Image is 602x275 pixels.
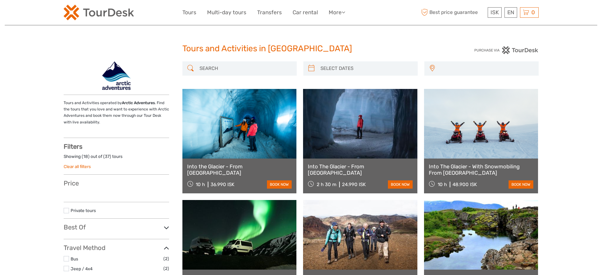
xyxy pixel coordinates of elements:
h3: Travel Method [64,244,169,252]
img: PurchaseViaTourDesk.png [474,46,538,54]
input: SELECT DATES [318,63,415,74]
a: Multi-day tours [207,8,246,17]
a: book now [267,180,292,189]
span: (2) [163,265,169,272]
strong: Filters [64,143,82,150]
a: Car rental [293,8,318,17]
a: book now [388,180,413,189]
h3: Price [64,179,169,187]
a: Into the Glacier - From [GEOGRAPHIC_DATA] [187,163,292,176]
span: (2) [163,255,169,262]
a: Into The Glacier - From [GEOGRAPHIC_DATA] [308,163,413,176]
a: Private tours [71,208,96,213]
a: Clear all filters [64,164,91,169]
span: 0 [530,9,536,16]
div: 36.990 ISK [211,182,234,187]
span: ISK [491,9,499,16]
a: Bus [71,256,78,261]
img: 120-15d4194f-c635-41b9-a512-a3cb382bfb57_logo_small.png [64,5,134,20]
div: 24.990 ISK [342,182,366,187]
h1: Tours and Activities in [GEOGRAPHIC_DATA] [182,44,420,54]
input: SEARCH [197,63,294,74]
label: 37 [105,153,110,159]
h3: Best Of [64,223,169,231]
img: 85-1_logo_thumbnail.png [95,61,138,90]
a: Transfers [257,8,282,17]
div: 48.900 ISK [453,182,477,187]
p: Tours and Activities operated by . Find the tours that you love and want to experience with Arcti... [64,100,169,126]
span: 2 h 30 m [317,182,336,187]
div: Showing ( ) out of ( ) tours [64,153,169,163]
a: book now [509,180,533,189]
span: Best price guarantee [420,7,486,18]
div: EN [504,7,517,18]
a: Tours [182,8,196,17]
a: Jeep / 4x4 [71,266,92,271]
span: 10 h [438,182,447,187]
strong: Arctic Adventures [122,101,155,105]
a: Into The Glacier - With Snowmobiling From [GEOGRAPHIC_DATA] [429,163,534,176]
a: More [329,8,345,17]
label: 18 [83,153,88,159]
span: 10 h [196,182,205,187]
